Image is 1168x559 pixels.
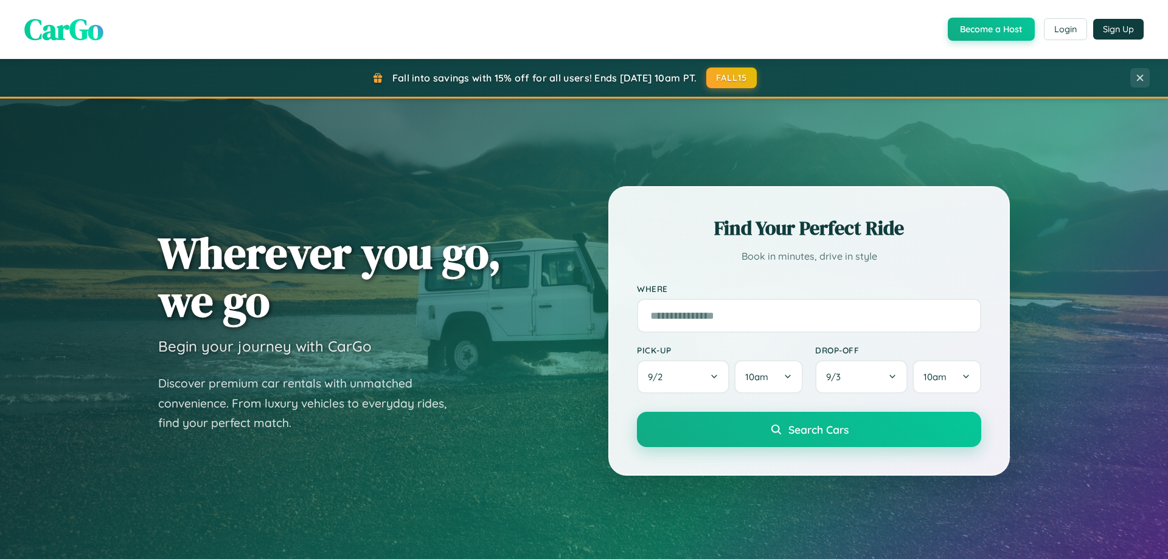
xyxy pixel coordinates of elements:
[637,360,729,394] button: 9/2
[745,371,768,383] span: 10am
[1044,18,1087,40] button: Login
[392,72,697,84] span: Fall into savings with 15% off for all users! Ends [DATE] 10am PT.
[734,360,803,394] button: 10am
[637,283,981,294] label: Where
[788,423,849,436] span: Search Cars
[158,373,462,433] p: Discover premium car rentals with unmatched convenience. From luxury vehicles to everyday rides, ...
[815,345,981,355] label: Drop-off
[637,412,981,447] button: Search Cars
[637,345,803,355] label: Pick-up
[912,360,981,394] button: 10am
[1093,19,1144,40] button: Sign Up
[637,215,981,241] h2: Find Your Perfect Ride
[826,371,847,383] span: 9 / 3
[637,248,981,265] p: Book in minutes, drive in style
[706,68,757,88] button: FALL15
[24,9,103,49] span: CarGo
[948,18,1035,41] button: Become a Host
[923,371,947,383] span: 10am
[158,337,372,355] h3: Begin your journey with CarGo
[158,229,501,325] h1: Wherever you go, we go
[815,360,908,394] button: 9/3
[648,371,669,383] span: 9 / 2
